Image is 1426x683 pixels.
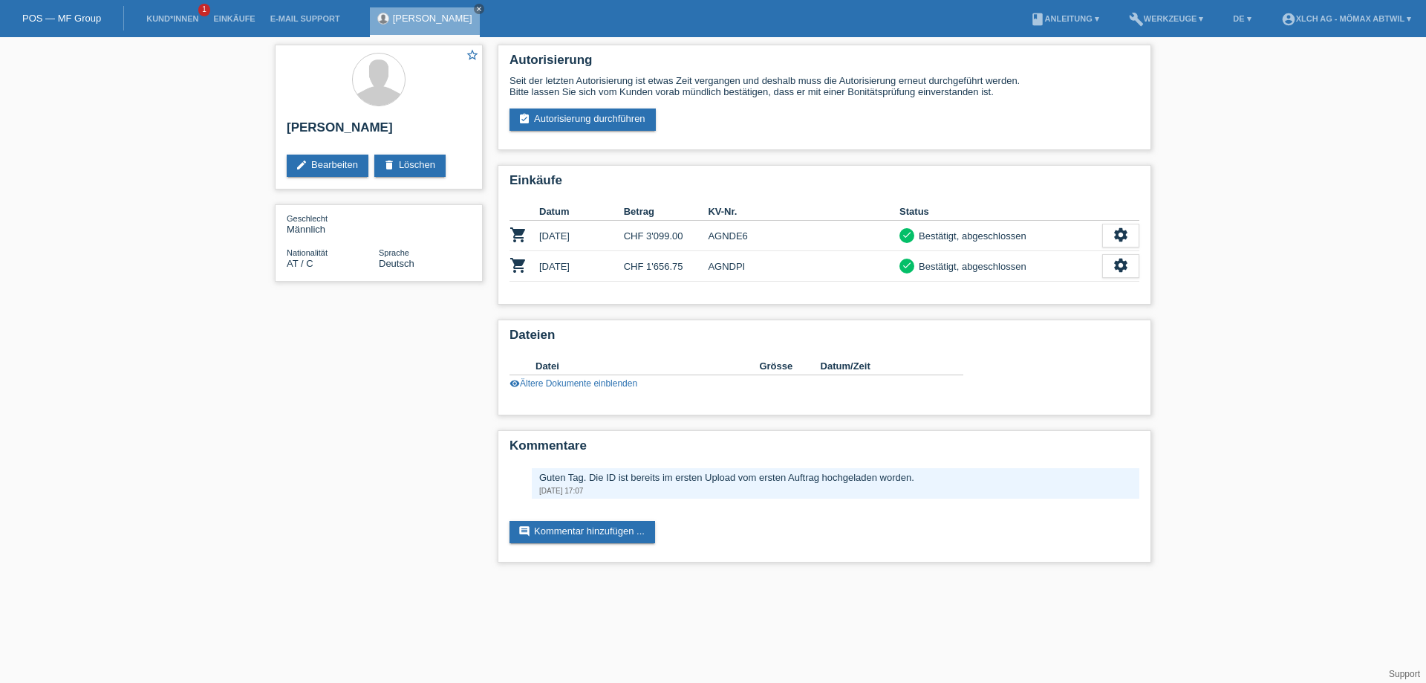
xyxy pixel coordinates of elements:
h2: Autorisierung [509,53,1139,75]
div: Bestätigt, abgeschlossen [914,228,1026,244]
i: POSP00021815 [509,256,527,274]
td: AGNDE6 [708,221,899,251]
i: settings [1113,227,1129,243]
i: check [902,230,912,240]
i: build [1129,12,1144,27]
span: Sprache [379,248,409,257]
span: 1 [198,4,210,16]
span: Deutsch [379,258,414,269]
td: CHF 3'099.00 [624,221,709,251]
i: close [475,5,483,13]
i: book [1030,12,1045,27]
th: Grösse [759,357,820,375]
th: Datum/Zeit [821,357,942,375]
h2: [PERSON_NAME] [287,120,471,143]
a: close [474,4,484,14]
i: star_border [466,48,479,62]
a: E-Mail Support [263,14,348,23]
a: Support [1389,669,1420,679]
a: [PERSON_NAME] [393,13,472,24]
h2: Dateien [509,328,1139,350]
td: [DATE] [539,221,624,251]
a: editBearbeiten [287,155,368,177]
th: Datum [539,203,624,221]
i: edit [296,159,307,171]
span: Nationalität [287,248,328,257]
div: [DATE] 17:07 [539,487,1132,495]
i: delete [383,159,395,171]
a: bookAnleitung ▾ [1023,14,1107,23]
a: star_border [466,48,479,64]
i: visibility [509,378,520,389]
i: settings [1113,257,1129,273]
i: comment [518,525,530,537]
a: POS — MF Group [22,13,101,24]
th: Status [899,203,1102,221]
a: Kund*innen [139,14,206,23]
span: Österreich / C / 14.09.2015 [287,258,313,269]
a: visibilityÄltere Dokumente einblenden [509,378,637,389]
i: assignment_turned_in [518,113,530,125]
a: deleteLöschen [374,155,446,177]
td: AGNDPI [708,251,899,282]
div: Seit der letzten Autorisierung ist etwas Zeit vergangen und deshalb muss die Autorisierung erneut... [509,75,1139,97]
a: commentKommentar hinzufügen ... [509,521,655,543]
i: check [902,260,912,271]
i: POSP00021281 [509,226,527,244]
a: buildWerkzeuge ▾ [1121,14,1211,23]
div: Guten Tag. Die ID ist bereits im ersten Upload vom ersten Auftrag hochgeladen worden. [539,472,1132,483]
i: account_circle [1281,12,1296,27]
th: Datei [535,357,759,375]
a: DE ▾ [1225,14,1258,23]
td: CHF 1'656.75 [624,251,709,282]
th: KV-Nr. [708,203,899,221]
h2: Einkäufe [509,173,1139,195]
a: assignment_turned_inAutorisierung durchführen [509,109,656,131]
th: Betrag [624,203,709,221]
span: Geschlecht [287,214,328,223]
div: Männlich [287,213,379,235]
td: [DATE] [539,251,624,282]
a: Einkäufe [206,14,262,23]
a: account_circleXLCH AG - Mömax Abtwil ▾ [1274,14,1419,23]
div: Bestätigt, abgeschlossen [914,259,1026,274]
h2: Kommentare [509,438,1139,461]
